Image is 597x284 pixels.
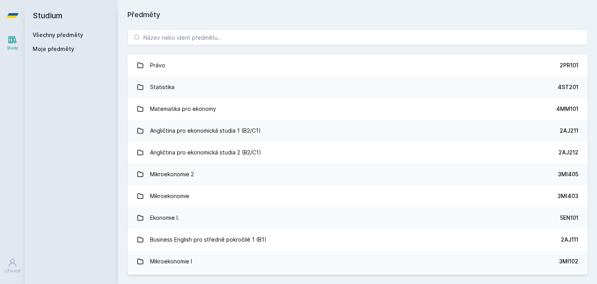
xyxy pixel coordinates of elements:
[150,167,194,182] div: Mikroekonomie 2
[127,98,588,120] a: Matematika pro ekonomy 4MM101
[33,32,83,38] a: Všechny předměty
[560,127,578,135] div: 2AJ211
[127,163,588,185] a: Mikroekonomie 2 3MI405
[556,105,578,113] div: 4MM101
[127,185,588,207] a: Mikroekonomie 3MI403
[127,229,588,251] a: Business English pro středně pokročilé 1 (B1) 2AJ111
[150,101,216,117] div: Matematika pro ekonomy
[2,254,23,278] a: Uživatel
[127,9,588,20] h1: Předměty
[561,236,578,244] div: 2AJ111
[127,251,588,272] a: Mikroekonomie I 3MI102
[560,214,578,222] div: 5EN101
[127,54,588,76] a: Právo 2PR101
[127,207,588,229] a: Ekonomie I. 5EN101
[4,268,21,274] div: Uživatel
[150,145,261,160] div: Angličtina pro ekonomická studia 2 (B2/C1)
[150,232,267,247] div: Business English pro středně pokročilé 1 (B1)
[33,45,74,53] span: Moje předměty
[127,142,588,163] a: Angličtina pro ekonomická studia 2 (B2/C1) 2AJ212
[127,76,588,98] a: Statistika 4ST201
[560,61,578,69] div: 2PR101
[2,31,23,55] a: Study
[7,45,18,51] div: Study
[557,192,578,200] div: 3MI403
[150,188,189,204] div: Mikroekonomie
[150,210,179,226] div: Ekonomie I.
[127,120,588,142] a: Angličtina pro ekonomická studia 1 (B2/C1) 2AJ211
[150,79,175,95] div: Statistika
[558,83,578,91] div: 4ST201
[150,58,165,73] div: Právo
[558,170,578,178] div: 3MI405
[559,258,578,265] div: 3MI102
[150,254,192,269] div: Mikroekonomie I
[150,123,261,138] div: Angličtina pro ekonomická studia 1 (B2/C1)
[559,149,578,156] div: 2AJ212
[127,30,588,45] input: Název nebo ident předmětu…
